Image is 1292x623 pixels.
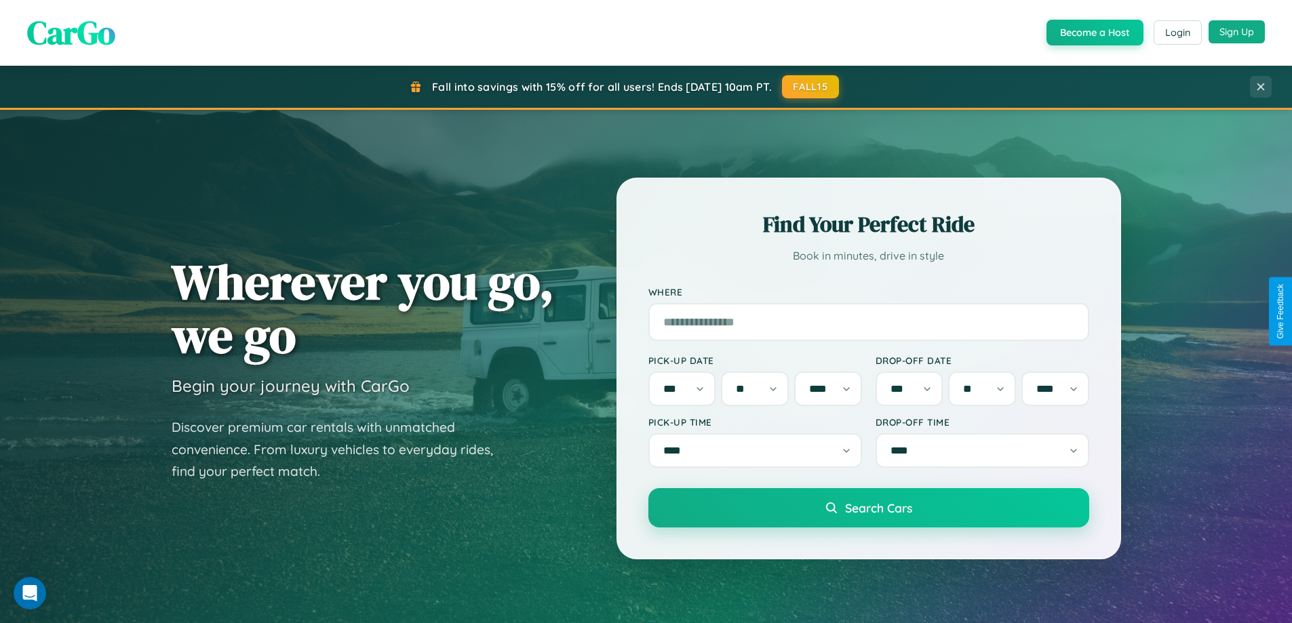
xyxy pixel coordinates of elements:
h3: Begin your journey with CarGo [172,376,410,396]
h1: Wherever you go, we go [172,255,554,362]
span: CarGo [27,10,115,55]
button: Login [1154,20,1202,45]
h2: Find Your Perfect Ride [648,209,1089,239]
button: FALL15 [782,75,839,98]
button: Sign Up [1209,20,1265,43]
label: Pick-up Date [648,355,862,366]
iframe: Intercom live chat [14,577,46,609]
label: Drop-off Date [876,355,1089,366]
label: Where [648,286,1089,298]
div: Give Feedback [1276,284,1285,339]
button: Become a Host [1046,20,1143,45]
p: Discover premium car rentals with unmatched convenience. From luxury vehicles to everyday rides, ... [172,416,511,483]
span: Fall into savings with 15% off for all users! Ends [DATE] 10am PT. [432,80,772,94]
button: Search Cars [648,488,1089,527]
p: Book in minutes, drive in style [648,246,1089,266]
label: Drop-off Time [876,416,1089,428]
label: Pick-up Time [648,416,862,428]
span: Search Cars [845,500,912,515]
